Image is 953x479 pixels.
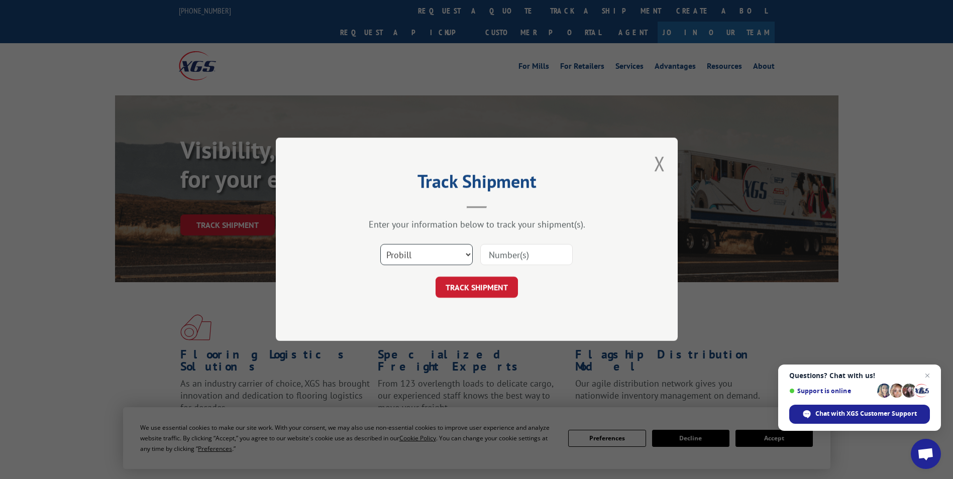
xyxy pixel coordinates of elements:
[326,219,627,230] div: Enter your information below to track your shipment(s).
[654,150,665,177] button: Close modal
[789,405,930,424] div: Chat with XGS Customer Support
[789,387,874,395] span: Support is online
[480,245,573,266] input: Number(s)
[911,439,941,469] div: Open chat
[815,409,917,418] span: Chat with XGS Customer Support
[921,370,933,382] span: Close chat
[326,174,627,193] h2: Track Shipment
[789,372,930,380] span: Questions? Chat with us!
[436,277,518,298] button: TRACK SHIPMENT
